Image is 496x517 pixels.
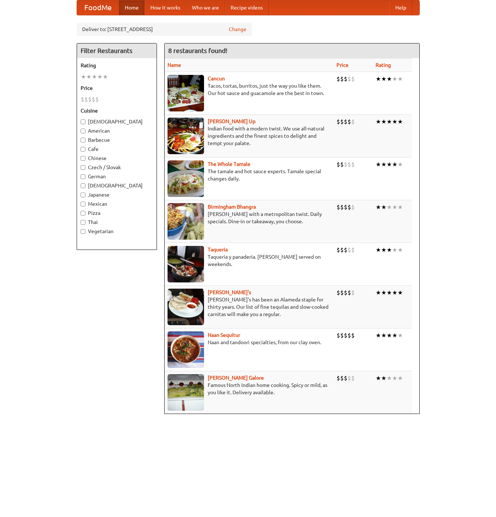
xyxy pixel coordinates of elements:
[387,203,392,211] li: ★
[340,203,344,211] li: $
[347,289,351,297] li: $
[168,168,331,182] p: The tamale and hot sauce experts. Tamale special changes daily.
[81,209,153,217] label: Pizza
[92,73,97,81] li: ★
[92,95,95,103] li: $
[392,75,397,83] li: ★
[229,26,246,33] a: Change
[337,331,340,339] li: $
[340,289,344,297] li: $
[387,374,392,382] li: ★
[387,246,392,254] li: ★
[81,164,153,171] label: Czech / Slovak
[168,118,204,154] img: curryup.jpg
[387,118,392,126] li: ★
[387,289,392,297] li: ★
[340,118,344,126] li: $
[81,191,153,198] label: Japanese
[168,339,331,346] p: Naan and tandoori specialties, from our clay oven.
[351,203,355,211] li: $
[81,73,86,81] li: ★
[376,374,381,382] li: ★
[347,203,351,211] li: $
[397,160,403,168] li: ★
[208,289,251,295] a: [PERSON_NAME]'s
[381,289,387,297] li: ★
[168,289,204,325] img: pedros.jpg
[81,228,153,235] label: Vegetarian
[81,62,153,69] h5: Rating
[145,0,186,15] a: How it works
[351,331,355,339] li: $
[376,246,381,254] li: ★
[397,203,403,211] li: ★
[208,76,225,81] a: Cancun
[351,289,355,297] li: $
[81,211,85,216] input: Pizza
[81,182,153,189] label: [DEMOGRAPHIC_DATA]
[208,375,264,381] a: [PERSON_NAME] Galore
[344,331,347,339] li: $
[81,136,153,144] label: Barbecue
[81,156,85,161] input: Chinese
[344,289,347,297] li: $
[168,296,331,318] p: [PERSON_NAME]'s has been an Alameda staple for thirty years. Our list of fine tequilas and slow-c...
[344,374,347,382] li: $
[351,118,355,126] li: $
[168,47,227,54] ng-pluralize: 8 restaurants found!
[392,203,397,211] li: ★
[387,75,392,83] li: ★
[381,246,387,254] li: ★
[344,118,347,126] li: $
[81,107,153,114] h5: Cuisine
[84,95,88,103] li: $
[208,332,240,338] a: Naan Sequitur
[347,160,351,168] li: $
[337,62,349,68] a: Price
[77,0,119,15] a: FoodMe
[337,246,340,254] li: $
[81,147,85,152] input: Cafe
[340,331,344,339] li: $
[95,95,99,103] li: $
[208,161,250,167] b: The Whole Tamale
[168,62,181,68] a: Name
[376,118,381,126] li: ★
[389,0,412,15] a: Help
[168,203,204,240] img: bhangra.jpg
[81,155,153,162] label: Chinese
[168,374,204,411] img: currygalore.jpg
[81,174,85,179] input: German
[392,374,397,382] li: ★
[88,95,92,103] li: $
[168,75,204,111] img: cancun.jpg
[351,246,355,254] li: $
[397,118,403,126] li: ★
[344,75,347,83] li: $
[225,0,269,15] a: Recipe videos
[337,289,340,297] li: $
[81,193,85,197] input: Japanese
[208,204,256,210] a: Birmingham Bhangra
[381,203,387,211] li: ★
[337,374,340,382] li: $
[381,331,387,339] li: ★
[392,118,397,126] li: ★
[168,210,331,225] p: [PERSON_NAME] with a metropolitan twist. Daily specials. Dine-in or takeaway, you choose.
[81,138,85,142] input: Barbecue
[397,331,403,339] li: ★
[86,73,92,81] li: ★
[387,160,392,168] li: ★
[340,75,344,83] li: $
[344,160,347,168] li: $
[186,0,225,15] a: Who we are
[347,118,351,126] li: $
[168,253,331,268] p: Taqueria y panaderia. [PERSON_NAME] served on weekends.
[81,183,85,188] input: [DEMOGRAPHIC_DATA]
[347,75,351,83] li: $
[392,289,397,297] li: ★
[376,289,381,297] li: ★
[81,127,153,134] label: American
